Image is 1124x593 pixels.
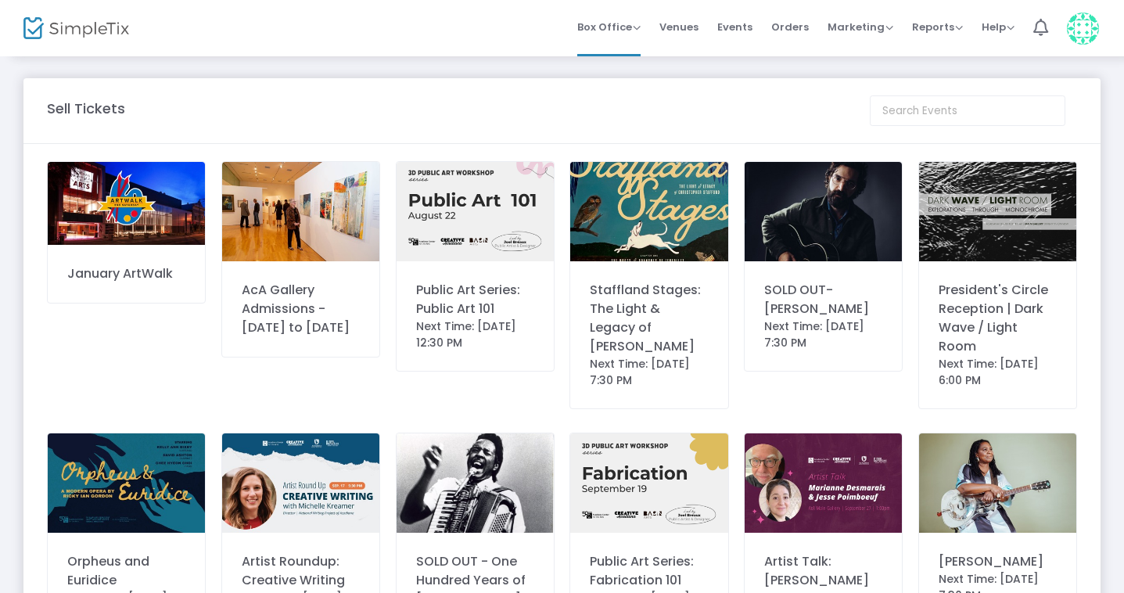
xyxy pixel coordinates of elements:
img: CreativeAcadianaFall2025ArtistRoundUpsCreativeWritingArtistRoundUpST.jpg [222,433,379,533]
img: 28-01CSMF1080x1080FNL.jpg [570,162,727,261]
div: Public Art Series: Public Art 101 [416,281,534,318]
div: SOLD OUT- [PERSON_NAME] [764,281,882,318]
span: Help [982,20,1014,34]
img: OrpheusEuridiceSimpletix.jpg [48,433,205,533]
div: President's Circle Reception | Dark Wave / Light Room [939,281,1057,356]
div: AcA Gallery Admissions - [DATE] to [DATE] [242,281,360,337]
div: January ArtWalk [67,264,185,283]
img: GREENPOLISH.jpg [919,433,1076,533]
img: CreativeAcadianaArtistTalksFall2025JesseMarianneST.jpg [745,433,902,533]
img: PublicArtWorkshopSeries-4.png [570,433,727,533]
div: Next Time: [DATE] 7:30 PM [764,318,882,351]
input: Search Events [870,95,1065,126]
img: 638747200928926566638615951872952301638526139062538800aca-73.jpg [222,162,379,261]
span: Orders [771,7,809,47]
div: Public Art Series: Fabrication 101 [590,552,708,590]
img: DarkWaveSimpletixEventCover.png [919,162,1076,261]
img: 638722352641166041ArtWalk0744cba0f-5056-b3a8-49b8f2cc772dbc1b.jpeg [48,162,205,245]
m-panel-title: Sell Tickets [47,98,125,119]
span: Marketing [828,20,893,34]
div: Next Time: [DATE] 6:00 PM [939,356,1057,389]
span: Box Office [577,20,641,34]
span: Venues [659,7,698,47]
div: Staffland Stages: The Light & Legacy of [PERSON_NAME] [590,281,708,356]
div: Orpheus and Euridice [67,552,185,590]
img: I-AL-C-028.jpeg [397,433,554,533]
div: Next Time: [DATE] 7:30 PM [590,356,708,389]
img: PublicArtWorkshopSeries-31.png [397,162,554,261]
div: [PERSON_NAME] [939,552,1057,571]
span: Events [717,7,752,47]
div: Artist Roundup: Creative Writing [242,552,360,590]
img: AndrewDuhonPressPhoto.jpeg [745,162,902,261]
div: Next Time: [DATE] 12:30 PM [416,318,534,351]
span: Reports [912,20,963,34]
